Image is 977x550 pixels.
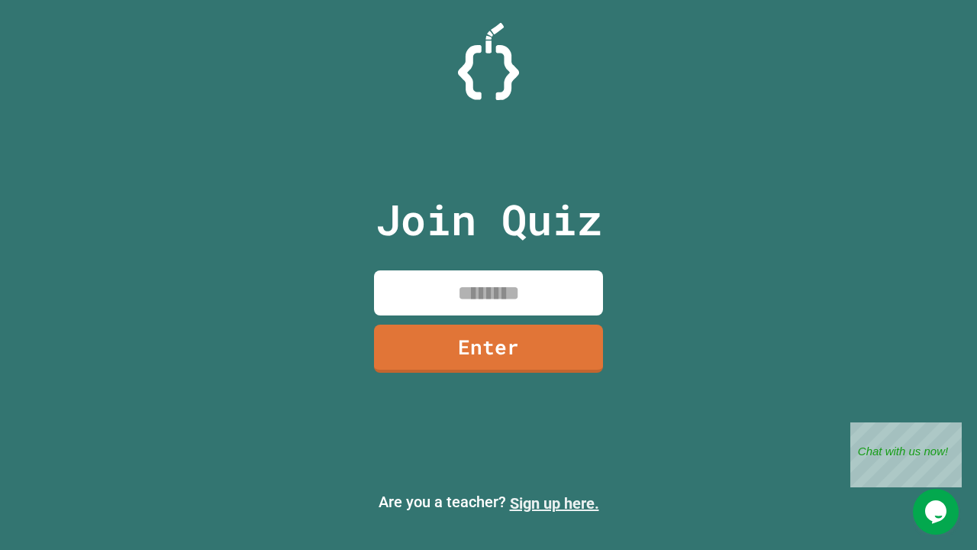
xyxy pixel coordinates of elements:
[913,489,962,535] iframe: chat widget
[850,422,962,487] iframe: chat widget
[510,494,599,513] a: Sign up here.
[374,325,603,373] a: Enter
[458,23,519,100] img: Logo.svg
[376,188,602,251] p: Join Quiz
[12,490,965,515] p: Are you a teacher?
